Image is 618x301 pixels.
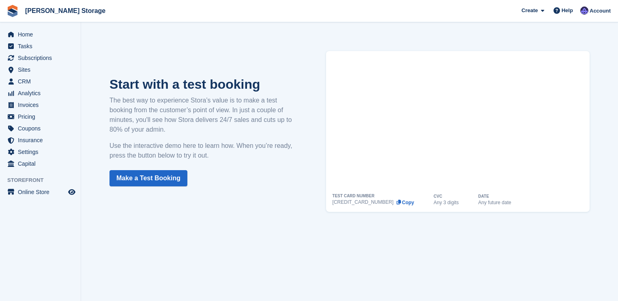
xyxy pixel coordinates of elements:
[4,41,77,52] a: menu
[580,6,588,15] img: Tim Sinnott
[4,64,77,75] a: menu
[4,52,77,64] a: menu
[18,52,67,64] span: Subscriptions
[18,134,67,146] span: Insurance
[4,111,77,122] a: menu
[478,200,511,205] div: Any future date
[4,99,77,111] a: menu
[18,123,67,134] span: Coupons
[478,194,489,199] div: DATE
[18,99,67,111] span: Invoices
[333,200,394,205] div: [CREDIT_CARD_NUMBER]
[4,29,77,40] a: menu
[18,111,67,122] span: Pricing
[109,77,260,92] strong: Start with a test booking
[396,200,414,205] button: Copy
[18,146,67,158] span: Settings
[4,186,77,198] a: menu
[18,41,67,52] span: Tasks
[590,7,611,15] span: Account
[18,76,67,87] span: CRM
[67,187,77,197] a: Preview store
[4,76,77,87] a: menu
[333,194,375,198] div: TEST CARD NUMBER
[7,176,81,184] span: Storefront
[18,158,67,169] span: Capital
[4,146,77,158] a: menu
[433,200,459,205] div: Any 3 digits
[6,5,19,17] img: stora-icon-8386f47178a22dfd0bd8f6a31ec36ba5ce8667c1dd55bd0f319d3a0aa187defe.svg
[4,158,77,169] a: menu
[18,29,67,40] span: Home
[18,186,67,198] span: Online Store
[4,134,77,146] a: menu
[333,51,583,194] iframe: How to Place a Test Booking
[433,194,442,199] div: CVC
[562,6,573,15] span: Help
[22,4,109,17] a: [PERSON_NAME] Storage
[18,88,67,99] span: Analytics
[18,64,67,75] span: Sites
[4,123,77,134] a: menu
[109,96,302,134] p: The best way to experience Stora’s value is to make a test booking from the customer’s point of v...
[4,88,77,99] a: menu
[521,6,538,15] span: Create
[109,170,187,186] a: Make a Test Booking
[109,141,302,160] p: Use the interactive demo here to learn how. When you’re ready, press the button below to try it out.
